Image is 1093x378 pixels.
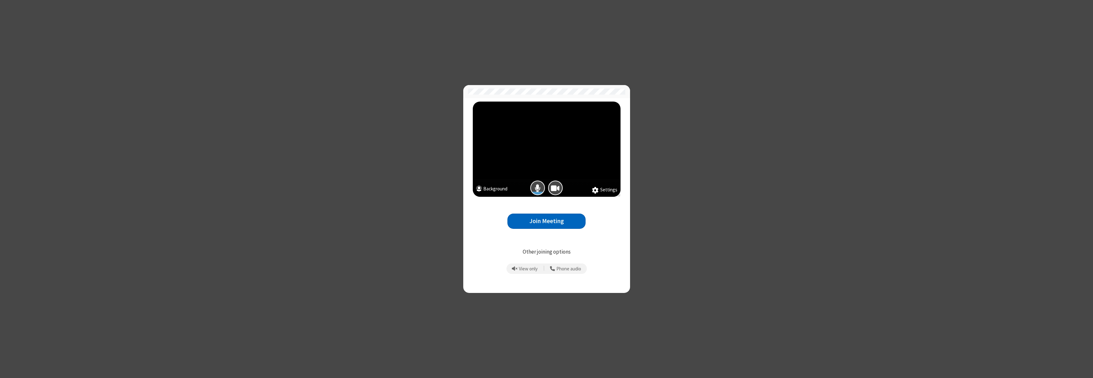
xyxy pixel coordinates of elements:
[556,266,581,272] span: Phone audio
[548,181,563,195] button: Camera is on
[543,264,545,273] span: |
[476,185,507,194] button: Background
[507,214,586,229] button: Join Meeting
[592,186,617,194] button: Settings
[530,181,545,195] button: Mic is on
[548,263,584,274] button: Use your phone for mic and speaker while you view the meeting on this device.
[519,266,538,272] span: View only
[510,263,540,274] button: Prevent echo when there is already an active mic and speaker in the room.
[473,248,621,256] p: Other joining options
